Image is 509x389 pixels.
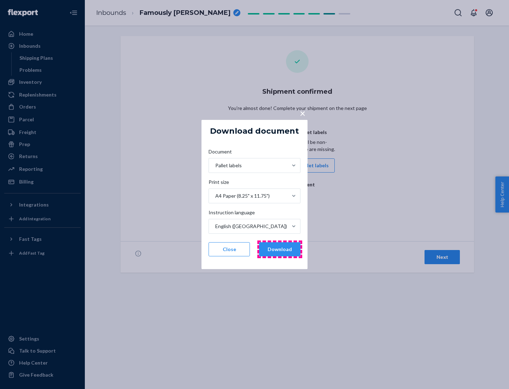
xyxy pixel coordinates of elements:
[209,242,250,256] button: Close
[259,242,300,256] button: Download
[209,148,232,158] span: Document
[210,127,299,135] h5: Download document
[209,209,255,219] span: Instruction language
[215,223,287,230] div: English ([GEOGRAPHIC_DATA])
[209,179,229,188] span: Print size
[215,192,270,199] div: A4 Paper (8.25" x 11.75")
[215,162,242,169] div: Pallet labels
[300,107,305,119] span: ×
